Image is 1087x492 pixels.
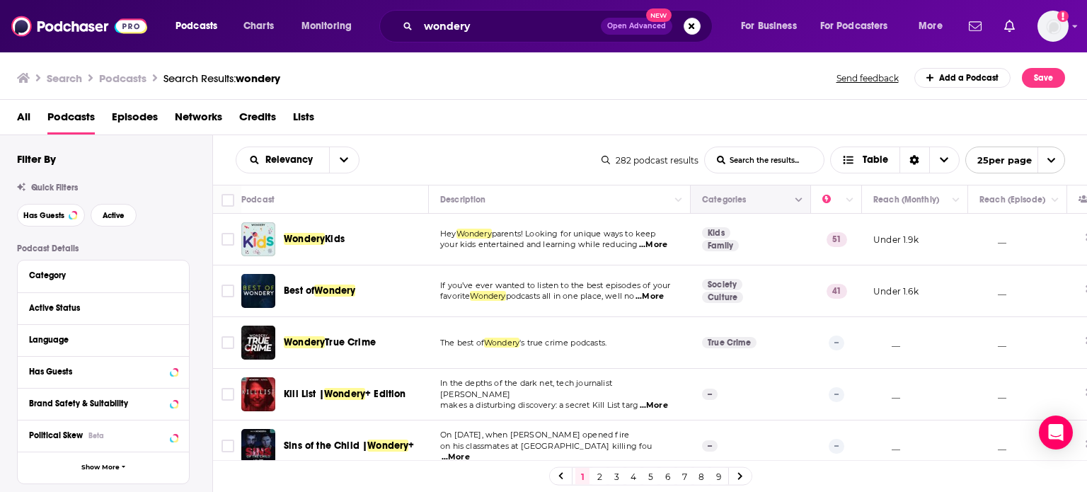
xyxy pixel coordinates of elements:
[1037,11,1069,42] button: Show profile menu
[29,367,166,377] div: Has Guests
[29,394,178,412] button: Brand Safety & Suitability
[873,389,900,401] p: __
[418,15,601,38] input: Search podcasts, credits, & more...
[979,234,1006,246] p: __
[602,155,698,166] div: 282 podcast results
[29,303,168,313] div: Active Status
[99,71,146,85] h3: Podcasts
[979,389,1006,401] p: __
[702,227,730,239] a: Kids
[163,71,280,85] a: Search Results:wondery
[640,400,668,411] span: ...More
[1039,416,1073,450] div: Open Intercom Messenger
[112,105,158,135] span: Episodes
[873,285,919,297] p: Under 1.6k
[243,16,274,36] span: Charts
[899,147,929,173] div: Sort Direction
[18,452,189,484] button: Show More
[639,239,667,251] span: ...More
[741,16,797,36] span: For Business
[484,338,519,348] span: Wondery
[830,147,960,173] button: Choose View
[442,452,470,463] span: ...More
[325,336,376,348] span: True Crime
[827,284,847,298] p: 41
[626,468,640,485] a: 4
[873,337,900,349] p: __
[832,72,903,84] button: Send feedback
[325,233,345,245] span: Kids
[440,280,670,290] span: If you’ve ever wanted to listen to the best episodes of your
[492,229,656,239] span: parents! Looking for unique ways to keep
[677,468,691,485] a: 7
[702,389,718,400] p: --
[11,13,147,40] img: Podchaser - Follow, Share and Rate Podcasts
[29,270,168,280] div: Category
[822,191,842,208] div: Power Score
[873,440,900,452] p: __
[408,440,414,452] span: +
[301,16,352,36] span: Monitoring
[265,155,318,165] span: Relevancy
[827,232,847,246] p: 51
[966,149,1032,171] span: 25 per page
[919,16,943,36] span: More
[292,15,370,38] button: open menu
[284,440,367,452] span: Sins of the Child |
[222,336,234,349] span: Toggle select row
[456,229,492,239] span: Wondery
[17,244,190,253] p: Podcast Details
[23,212,64,219] span: Has Guests
[702,440,718,452] p: --
[29,362,178,380] button: Has Guests
[284,232,345,246] a: WonderyKids
[702,292,743,303] a: Culture
[166,15,236,38] button: open menu
[81,464,120,471] span: Show More
[176,16,217,36] span: Podcasts
[979,285,1006,297] p: __
[1047,192,1064,209] button: Column Actions
[17,105,30,135] a: All
[17,152,56,166] h2: Filter By
[47,105,95,135] span: Podcasts
[324,388,365,400] span: Wondery
[909,15,960,38] button: open menu
[979,191,1045,208] div: Reach (Episode)
[592,468,606,485] a: 2
[979,337,1006,349] p: __
[914,68,1011,88] a: Add a Podcast
[1057,11,1069,22] svg: Add a profile image
[284,387,406,401] a: Kill List |Wondery+ Edition
[635,291,664,302] span: ...More
[979,440,1006,452] p: __
[284,388,324,400] span: Kill List |
[241,429,275,463] img: Sins of the Child | Wondery+
[440,291,470,301] span: favorite
[702,191,746,208] div: Categories
[660,468,674,485] a: 6
[829,387,844,401] p: --
[440,239,638,249] span: your kids entertained and learning while reducing
[29,426,178,444] button: Political SkewBeta
[29,430,83,440] span: Political Skew
[329,147,359,173] button: open menu
[239,105,276,135] a: Credits
[701,191,798,208] button: Move
[829,336,844,350] p: --
[29,266,178,284] button: Category
[601,18,672,35] button: Open AdvancedNew
[1037,11,1069,42] img: User Profile
[702,279,742,290] a: Society
[731,15,815,38] button: open menu
[711,468,725,485] a: 9
[367,440,408,452] span: Wondery
[284,233,325,245] span: Wondery
[284,439,415,453] a: Sins of the Child |Wondery+
[607,23,666,30] span: Open Advanced
[241,274,275,308] a: Best of Wondery
[241,222,275,256] img: Wondery Kids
